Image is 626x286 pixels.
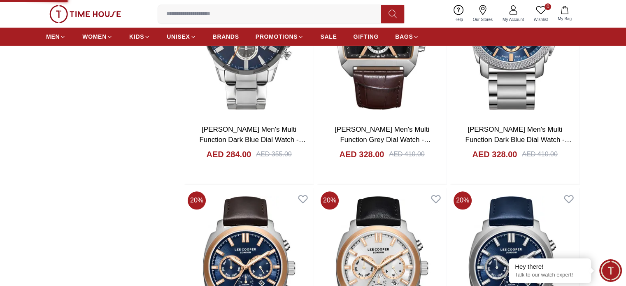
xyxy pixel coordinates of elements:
[389,149,424,159] div: AED 410.00
[256,29,304,44] a: PROMOTIONS
[320,29,337,44] a: SALE
[553,4,577,23] button: My Bag
[213,29,239,44] a: BRANDS
[46,33,60,41] span: MEN
[188,191,206,209] span: 20 %
[256,149,291,159] div: AED 355.00
[522,149,557,159] div: AED 410.00
[465,126,571,154] a: [PERSON_NAME] Men's Multi Function Dark Blue Dial Watch - LC08177.390
[531,16,551,23] span: Wishlist
[472,149,517,160] h4: AED 328.00
[199,126,305,154] a: [PERSON_NAME] Men's Multi Function Dark Blue Dial Watch - LC07385.390
[46,29,66,44] a: MEN
[499,16,527,23] span: My Account
[335,126,431,154] a: [PERSON_NAME] Men's Multi Function Grey Dial Watch - LC08180.362
[213,33,239,41] span: BRANDS
[515,272,585,279] p: Talk to our watch expert!
[353,33,379,41] span: GIFTING
[451,16,466,23] span: Help
[353,29,379,44] a: GIFTING
[454,191,472,209] span: 20 %
[49,5,121,23] img: ...
[395,29,419,44] a: BAGS
[449,3,468,24] a: Help
[256,33,298,41] span: PROMOTIONS
[129,29,150,44] a: KIDS
[206,149,251,160] h4: AED 284.00
[167,29,196,44] a: UNISEX
[395,33,413,41] span: BAGS
[545,3,551,10] span: 0
[320,33,337,41] span: SALE
[468,3,498,24] a: Our Stores
[339,149,384,160] h4: AED 328.00
[321,191,339,209] span: 20 %
[554,16,575,22] span: My Bag
[82,29,113,44] a: WOMEN
[129,33,144,41] span: KIDS
[82,33,107,41] span: WOMEN
[599,259,622,282] div: Chat Widget
[470,16,496,23] span: Our Stores
[515,263,585,271] div: Hey there!
[167,33,190,41] span: UNISEX
[529,3,553,24] a: 0Wishlist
